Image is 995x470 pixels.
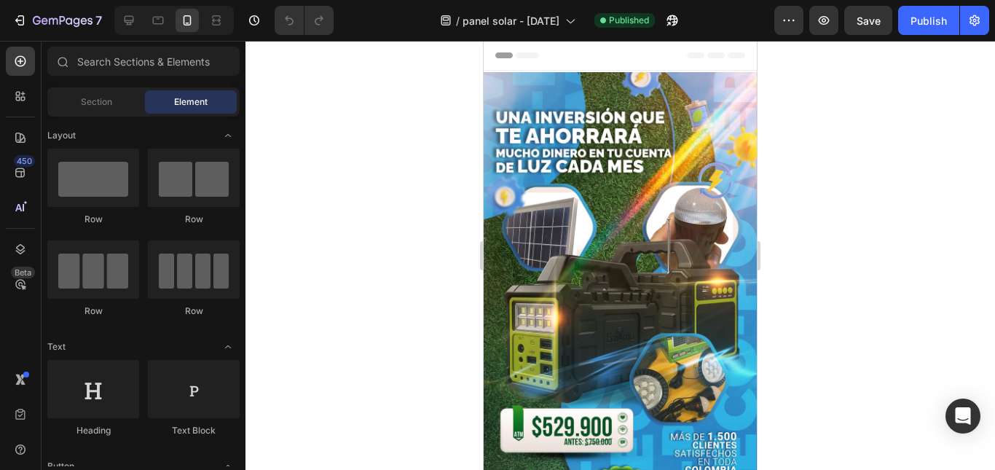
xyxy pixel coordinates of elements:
div: Publish [911,13,947,28]
span: Section [81,95,112,109]
span: panel solar - [DATE] [463,13,559,28]
span: Text [47,340,66,353]
button: 7 [6,6,109,35]
span: Toggle open [216,124,240,147]
input: Search Sections & Elements [47,47,240,76]
div: Row [47,213,139,226]
span: Element [174,95,208,109]
div: Heading [47,424,139,437]
div: Undo/Redo [275,6,334,35]
div: Row [148,213,240,226]
button: Publish [898,6,959,35]
div: Row [47,305,139,318]
span: Save [857,15,881,27]
div: Text Block [148,424,240,437]
span: Toggle open [216,335,240,359]
span: Published [609,14,649,27]
div: Row [148,305,240,318]
div: Open Intercom Messenger [945,399,980,434]
button: Save [844,6,892,35]
div: Beta [11,267,35,278]
iframe: Design area [484,41,757,470]
span: / [456,13,460,28]
div: 450 [14,155,35,167]
p: 7 [95,12,102,29]
span: Layout [47,129,76,142]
